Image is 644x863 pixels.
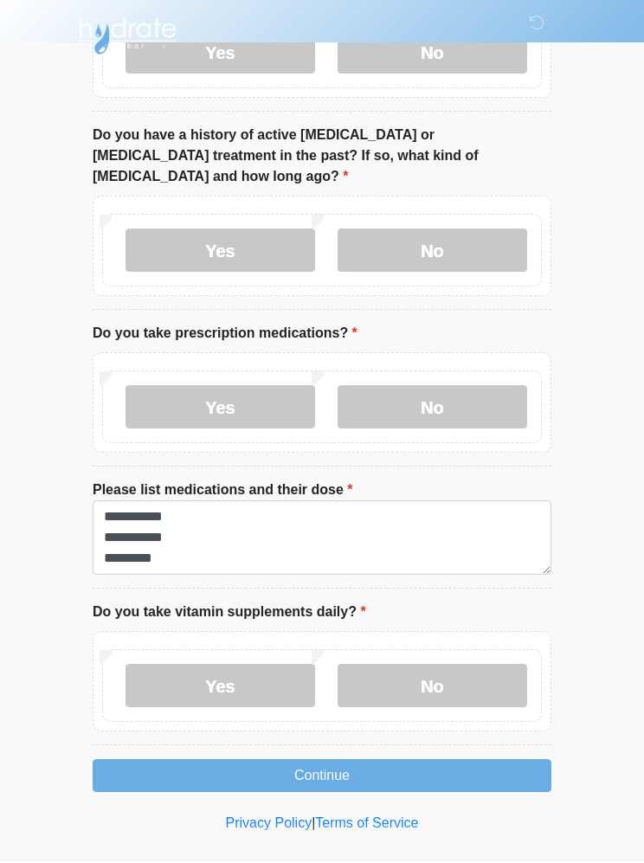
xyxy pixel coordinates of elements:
[93,760,551,793] button: Continue
[75,13,179,56] img: Hydrate IV Bar - Flagstaff Logo
[93,480,353,501] label: Please list medications and their dose
[338,665,527,708] label: No
[126,665,315,708] label: Yes
[312,816,315,831] a: |
[226,816,312,831] a: Privacy Policy
[315,816,418,831] a: Terms of Service
[338,229,527,273] label: No
[338,386,527,429] label: No
[126,229,315,273] label: Yes
[93,324,357,345] label: Do you take prescription medications?
[126,386,315,429] label: Yes
[93,126,551,188] label: Do you have a history of active [MEDICAL_DATA] or [MEDICAL_DATA] treatment in the past? If so, wh...
[93,602,366,623] label: Do you take vitamin supplements daily?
